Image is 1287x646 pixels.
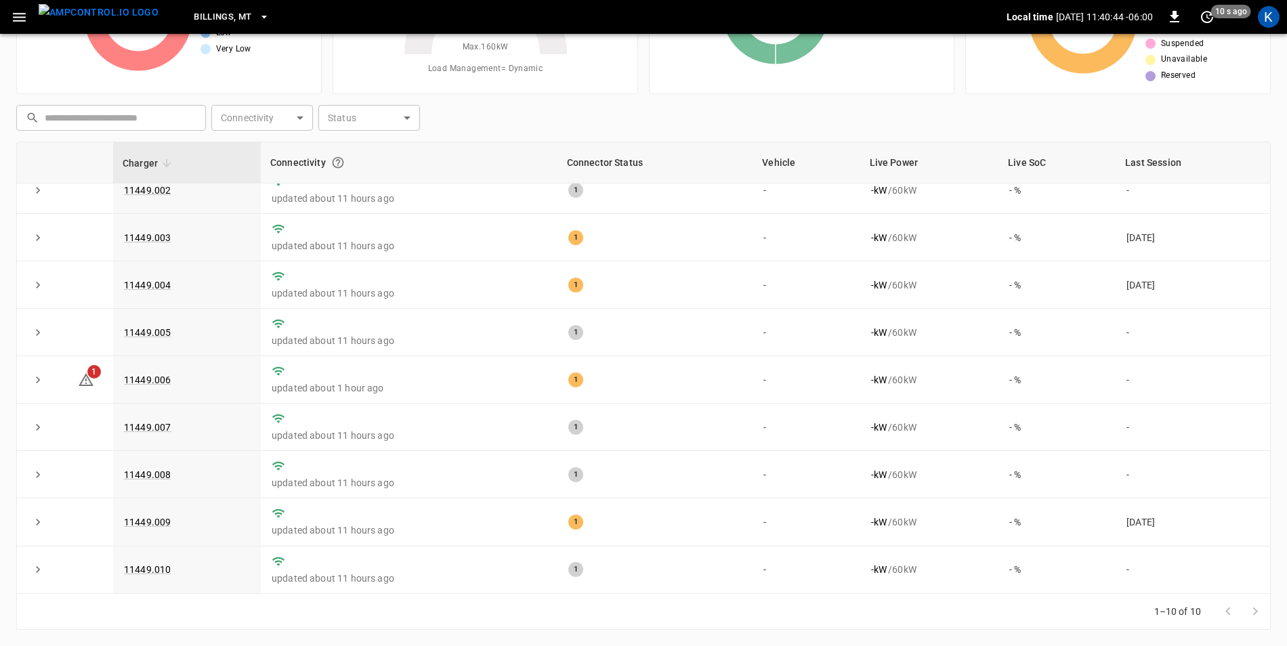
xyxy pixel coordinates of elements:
button: expand row [28,559,48,580]
td: - [753,498,860,546]
span: Load Management = Dynamic [428,62,543,76]
div: / 60 kW [871,563,988,576]
button: Connection between the charger and our software. [326,150,350,175]
th: Connector Status [557,142,753,184]
div: 1 [568,325,583,340]
span: 10 s ago [1211,5,1251,18]
td: [DATE] [1116,214,1270,261]
p: - kW [871,278,887,292]
button: expand row [28,370,48,390]
p: updated about 11 hours ago [272,523,547,537]
a: 11449.004 [124,280,171,290]
td: - [753,261,860,309]
button: expand row [28,228,48,248]
td: - [753,214,860,261]
p: updated about 11 hours ago [272,429,547,442]
div: profile-icon [1258,6,1280,28]
button: expand row [28,322,48,343]
p: updated about 11 hours ago [272,572,547,585]
div: / 60 kW [871,373,988,387]
td: - [1116,356,1270,404]
td: [DATE] [1116,498,1270,546]
p: updated about 11 hours ago [272,476,547,490]
button: Billings, MT [188,4,274,30]
div: 1 [568,230,583,245]
td: - % [998,451,1116,498]
div: 1 [568,420,583,435]
th: Live Power [860,142,999,184]
p: - kW [871,184,887,197]
button: expand row [28,465,48,485]
a: 11449.002 [124,185,171,196]
p: updated about 11 hours ago [272,192,547,205]
td: - % [998,356,1116,404]
p: updated about 11 hours ago [272,239,547,253]
a: 11449.007 [124,422,171,433]
button: expand row [28,417,48,437]
div: / 60 kW [871,421,988,434]
td: - % [998,261,1116,309]
td: - % [998,546,1116,594]
div: 1 [568,515,583,530]
td: - % [998,214,1116,261]
span: Reserved [1161,69,1196,83]
div: 1 [568,278,583,293]
a: 11449.009 [124,517,171,527]
p: 1–10 of 10 [1154,605,1202,618]
p: updated about 11 hours ago [272,286,547,300]
div: 1 [568,372,583,387]
p: updated about 1 hour ago [272,381,547,395]
button: set refresh interval [1196,6,1218,28]
div: 1 [568,183,583,198]
td: - [1116,546,1270,594]
td: - [753,546,860,594]
img: ampcontrol.io logo [39,4,159,21]
td: - [1116,309,1270,356]
th: Vehicle [753,142,860,184]
p: Local time [1007,10,1053,24]
th: Last Session [1116,142,1270,184]
div: / 60 kW [871,278,988,292]
div: / 60 kW [871,515,988,529]
p: - kW [871,421,887,434]
span: Suspended [1161,37,1204,51]
p: - kW [871,563,887,576]
p: - kW [871,326,887,339]
p: [DATE] 11:40:44 -06:00 [1056,10,1153,24]
span: Unavailable [1161,53,1207,66]
button: expand row [28,512,48,532]
td: - [753,356,860,404]
div: Connectivity [270,150,548,175]
td: - % [998,167,1116,214]
td: - % [998,309,1116,356]
span: Very Low [216,43,251,56]
a: 11449.008 [124,469,171,480]
div: / 60 kW [871,326,988,339]
a: 11449.006 [124,374,171,385]
div: / 60 kW [871,468,988,481]
button: expand row [28,180,48,200]
td: - [1116,404,1270,451]
button: expand row [28,275,48,295]
td: - % [998,498,1116,546]
div: 1 [568,467,583,482]
td: - [753,309,860,356]
span: 1 [87,365,101,379]
a: 11449.005 [124,327,171,338]
td: - [1116,451,1270,498]
td: - [753,167,860,214]
div: / 60 kW [871,231,988,244]
td: - [753,404,860,451]
a: 11449.003 [124,232,171,243]
td: [DATE] [1116,261,1270,309]
p: - kW [871,468,887,481]
td: - [753,451,860,498]
p: updated about 11 hours ago [272,334,547,347]
div: / 60 kW [871,184,988,197]
p: - kW [871,373,887,387]
span: Charger [123,155,175,171]
td: - [1116,167,1270,214]
div: 1 [568,562,583,577]
th: Live SoC [998,142,1116,184]
span: Billings, MT [194,9,251,25]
